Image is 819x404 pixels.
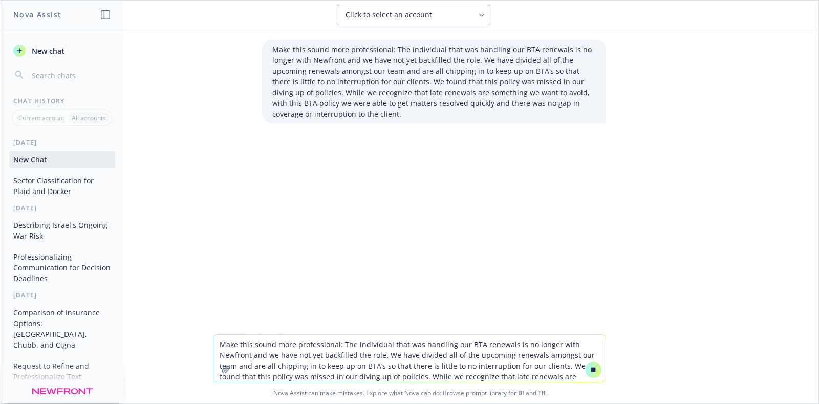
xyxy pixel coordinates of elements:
a: BI [518,389,524,397]
p: Make this sound more professional: The individual that was handling our BTA renewals is no longer... [272,44,596,119]
span: Click to select an account [346,10,432,20]
button: Sector Classification for Plaid and Docker [9,172,115,200]
button: Professionalizing Communication for Decision Deadlines [9,248,115,287]
span: New chat [30,46,64,56]
p: All accounts [72,114,106,122]
div: Chat History [1,97,123,105]
button: Comparison of Insurance Options: [GEOGRAPHIC_DATA], Chubb, and Cigna [9,304,115,353]
span: Nova Assist can make mistakes. Explore what Nova can do: Browse prompt library for and [5,382,814,403]
button: Request to Refine and Professionalize Text [9,357,115,385]
button: Describing Israel's Ongoing War Risk [9,217,115,244]
button: Click to select an account [337,5,490,25]
div: [DATE] [1,138,123,147]
button: New chat [9,41,115,60]
a: TR [538,389,546,397]
div: [DATE] [1,291,123,300]
input: Search chats [30,68,111,82]
button: New Chat [9,151,115,168]
div: [DATE] [1,204,123,212]
p: Current account [18,114,64,122]
h1: Nova Assist [13,9,61,20]
div: [DATE] [1,389,123,398]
